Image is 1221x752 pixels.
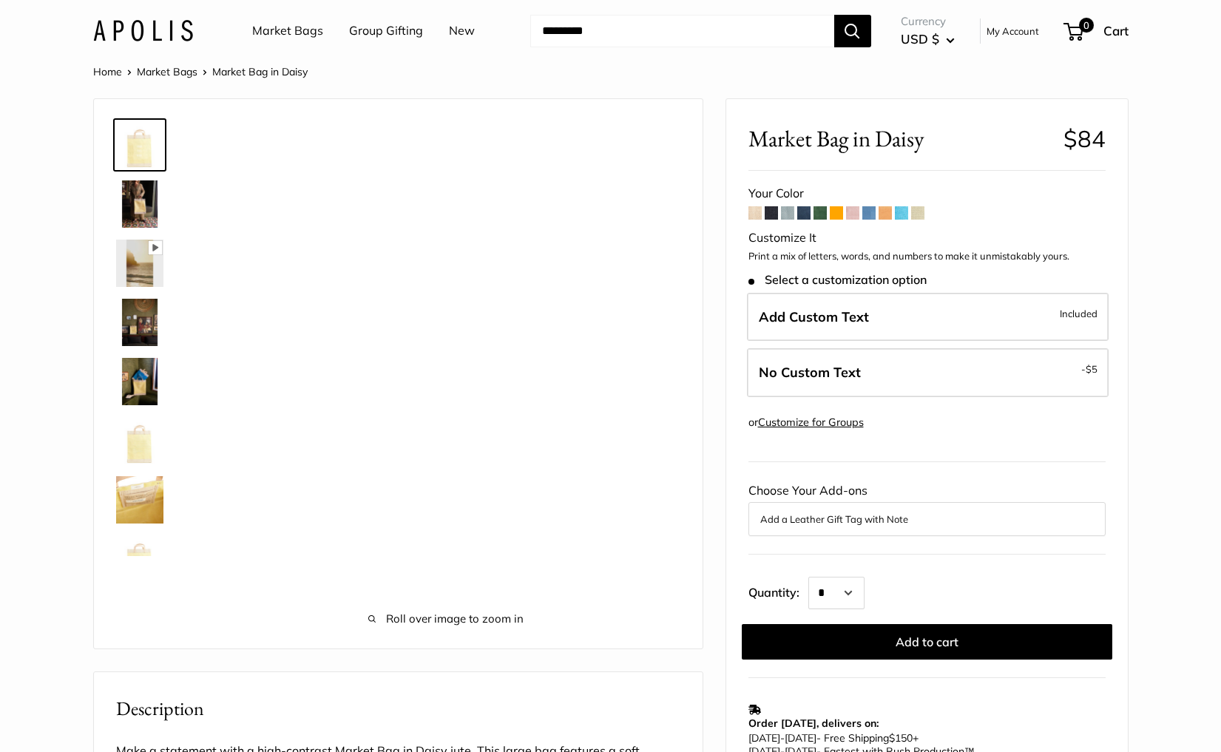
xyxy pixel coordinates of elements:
a: Market Bag in Daisy [113,237,166,290]
img: Market Bag in Daisy [116,476,163,524]
img: description_Seal of authenticity printed on the backside of every bag. [116,417,163,464]
span: Add Custom Text [759,308,869,325]
span: Market Bag in Daisy [748,125,1052,152]
label: Leave Blank [747,348,1109,397]
img: Market Bag in Daisy [116,299,163,346]
a: Group Gifting [349,20,423,42]
span: USD $ [901,31,939,47]
div: Your Color [748,183,1106,205]
span: [DATE] [785,731,816,745]
label: Quantity: [748,572,808,609]
span: - [1081,360,1097,378]
span: Roll over image to zoom in [212,609,680,629]
button: Search [834,15,871,47]
a: Market Bag in Daisy [113,473,166,526]
div: or [748,413,864,433]
h2: Description [116,694,680,723]
a: description_The Original Market Bag in Daisy [113,177,166,231]
a: New [449,20,475,42]
img: Market Bag in Daisy [116,121,163,169]
a: 0 Cart [1065,19,1129,43]
span: [DATE] [748,731,780,745]
img: Market Bag in Daisy [116,358,163,405]
span: $5 [1086,363,1097,375]
button: Add to cart [742,624,1112,660]
span: No Custom Text [759,364,861,381]
p: Print a mix of letters, words, and numbers to make it unmistakably yours. [748,249,1106,264]
span: Currency [901,11,955,32]
a: Market Bag in Daisy [113,296,166,349]
a: Market Bags [137,65,197,78]
span: $84 [1063,124,1106,153]
div: Customize It [748,227,1106,249]
button: USD $ [901,27,955,51]
a: Market Bags [252,20,323,42]
span: 0 [1078,18,1093,33]
a: My Account [987,22,1039,40]
img: Market Bag in Daisy [116,240,163,287]
label: Add Custom Text [747,293,1109,342]
button: Add a Leather Gift Tag with Note [760,510,1094,528]
img: description_The Original Market Bag in Daisy [116,180,163,228]
span: - [780,731,785,745]
span: Cart [1103,23,1129,38]
a: Market Bag in Daisy [113,532,166,586]
a: Home [93,65,122,78]
a: Market Bag in Daisy [113,355,166,408]
span: Market Bag in Daisy [212,65,308,78]
a: Customize for Groups [758,416,864,429]
div: Choose Your Add-ons [748,480,1106,536]
img: Apolis [93,20,193,41]
a: description_Seal of authenticity printed on the backside of every bag. [113,414,166,467]
a: Market Bag in Daisy [113,118,166,172]
span: $150 [889,731,913,745]
strong: Order [DATE], delivers on: [748,717,879,730]
span: Included [1060,305,1097,322]
nav: Breadcrumb [93,62,308,81]
span: Select a customization option [748,273,927,287]
input: Search... [530,15,834,47]
img: Market Bag in Daisy [116,535,163,583]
